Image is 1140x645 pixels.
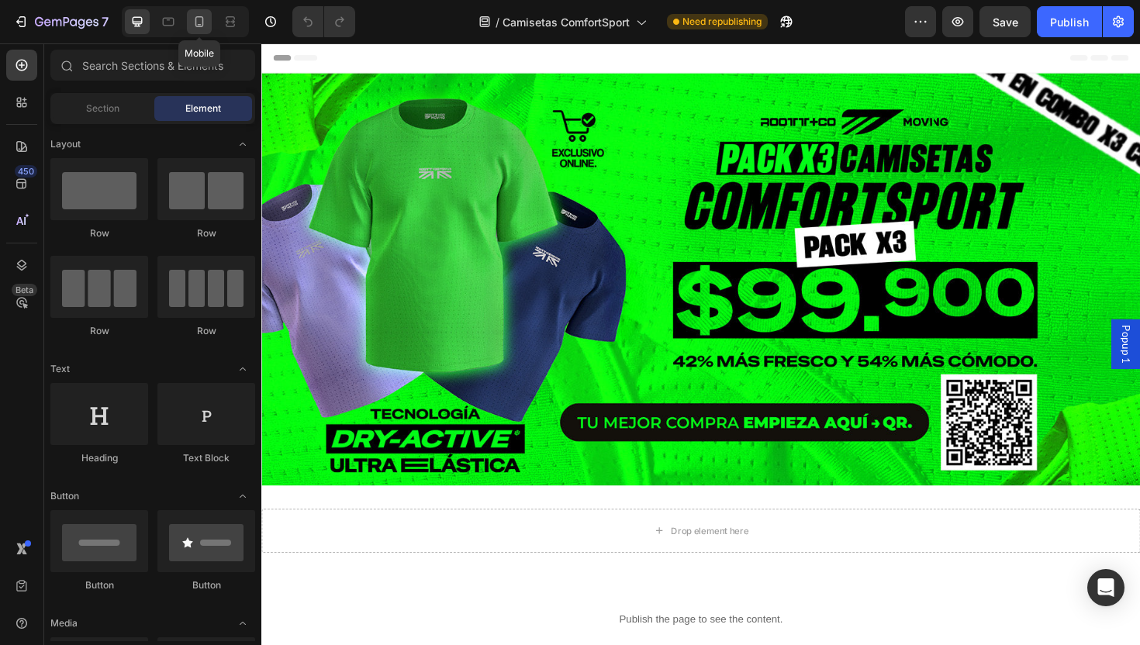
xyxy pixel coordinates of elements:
div: Beta [12,284,37,296]
span: Toggle open [230,132,255,157]
div: Text Block [157,451,255,465]
div: Open Intercom Messenger [1087,569,1124,606]
div: 450 [15,165,37,178]
span: Save [993,16,1018,29]
span: Toggle open [230,611,255,636]
span: Text [50,362,70,376]
iframe: Design area [261,43,1140,645]
div: Row [157,226,255,240]
div: Drop element here [434,510,516,523]
span: Need republishing [682,15,762,29]
div: Button [50,578,148,592]
span: Media [50,616,78,630]
div: Button [157,578,255,592]
span: Element [185,102,221,116]
div: Row [50,324,148,338]
button: Save [979,6,1031,37]
div: Row [157,324,255,338]
span: Button [50,489,79,503]
span: Toggle open [230,484,255,509]
span: Toggle open [230,357,255,381]
button: 7 [6,6,116,37]
button: Publish [1037,6,1102,37]
span: Section [86,102,119,116]
span: Camisetas ComfortSport [503,14,630,30]
div: Undo/Redo [292,6,355,37]
span: / [496,14,499,30]
p: 7 [102,12,109,31]
input: Search Sections & Elements [50,50,255,81]
div: Publish [1050,14,1089,30]
span: Popup 1 [907,298,923,339]
span: Layout [50,137,81,151]
div: Row [50,226,148,240]
div: Heading [50,451,148,465]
